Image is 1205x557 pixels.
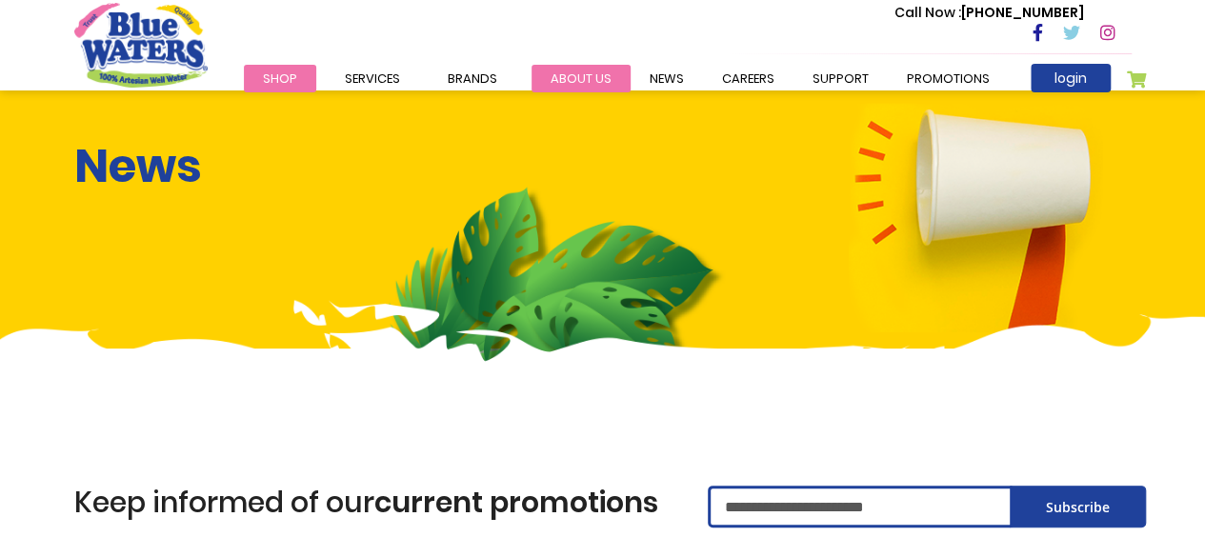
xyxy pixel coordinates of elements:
span: Services [345,70,400,88]
a: News [631,65,703,92]
span: current promotions [374,482,658,523]
a: about us [532,65,631,92]
h1: Keep informed of our [74,486,679,520]
button: Subscribe [1010,486,1146,527]
a: support [793,65,888,92]
a: login [1031,64,1111,92]
a: careers [703,65,793,92]
span: Shop [263,70,297,88]
a: Promotions [888,65,1009,92]
p: [PHONE_NUMBER] [894,3,1084,23]
h1: News [74,139,202,194]
span: Call Now : [894,3,961,22]
span: Brands [448,70,497,88]
span: Subscribe [1046,498,1110,516]
a: store logo [74,3,208,87]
